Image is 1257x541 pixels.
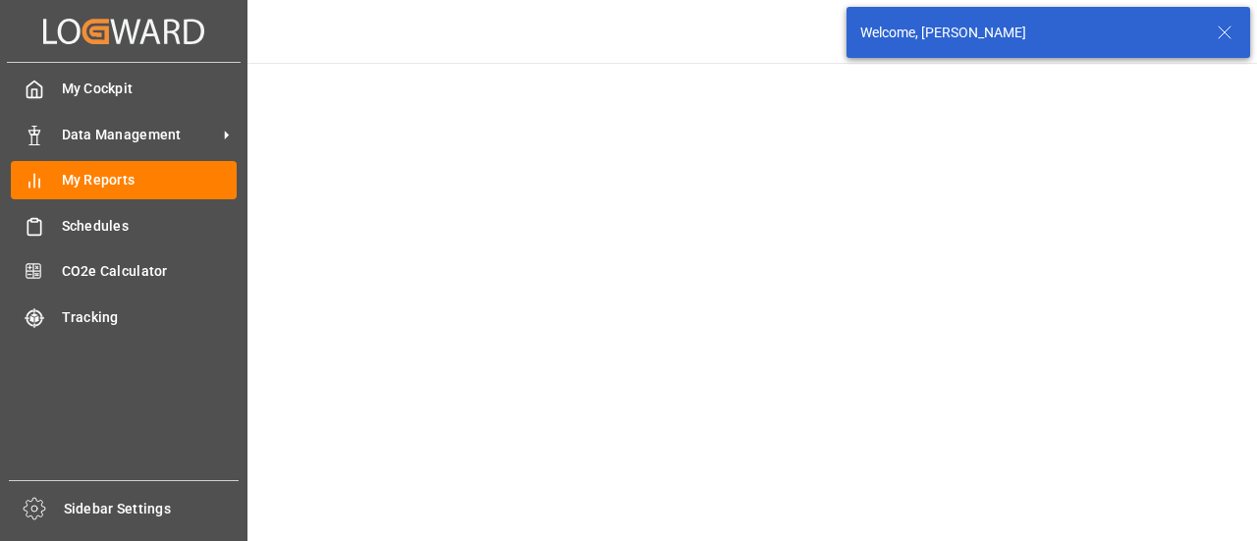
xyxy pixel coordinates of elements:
[64,499,240,519] span: Sidebar Settings
[62,216,238,237] span: Schedules
[11,252,237,291] a: CO2e Calculator
[11,70,237,108] a: My Cockpit
[860,23,1198,43] div: Welcome, [PERSON_NAME]
[11,161,237,199] a: My Reports
[62,79,238,99] span: My Cockpit
[62,261,238,282] span: CO2e Calculator
[62,307,238,328] span: Tracking
[62,125,217,145] span: Data Management
[11,298,237,336] a: Tracking
[62,170,238,190] span: My Reports
[11,206,237,244] a: Schedules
